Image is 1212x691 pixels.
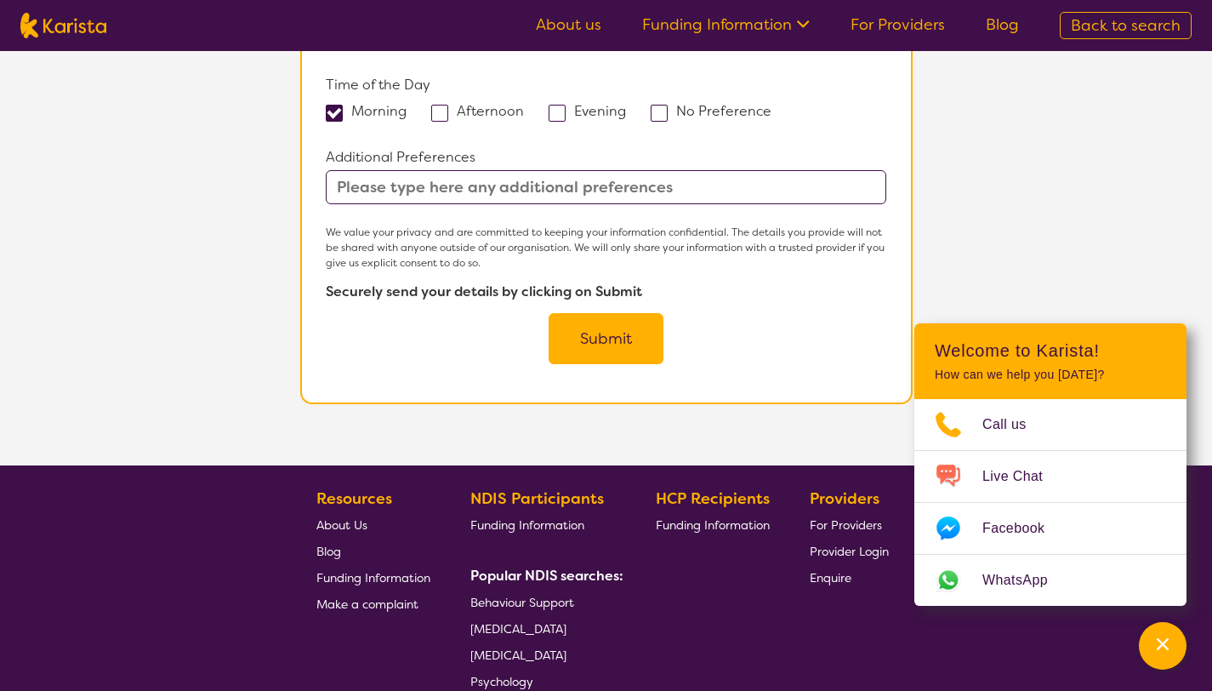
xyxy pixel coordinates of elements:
[470,615,617,642] a: [MEDICAL_DATA]
[326,145,885,170] p: Additional Preferences
[470,674,533,689] span: Psychology
[1071,15,1181,36] span: Back to search
[935,368,1166,382] p: How can we help you [DATE]?
[470,567,623,585] b: Popular NDIS searches:
[810,564,889,591] a: Enquire
[642,14,810,35] a: Funding Information
[982,568,1068,593] span: WhatsApp
[470,621,566,637] span: [MEDICAL_DATA]
[914,323,1186,606] div: Channel Menu
[851,14,945,35] a: For Providers
[914,399,1186,606] ul: Choose channel
[982,412,1047,437] span: Call us
[316,538,430,564] a: Blog
[316,517,367,533] span: About Us
[651,102,782,120] label: No Preference
[470,517,584,533] span: Funding Information
[982,516,1065,541] span: Facebook
[810,570,851,585] span: Enquire
[935,340,1166,361] h2: Welcome to Karista!
[316,591,430,617] a: Make a complaint
[316,564,430,591] a: Funding Information
[549,102,637,120] label: Evening
[20,13,106,38] img: Karista logo
[470,589,617,615] a: Behaviour Support
[549,313,663,364] button: Submit
[656,488,770,509] b: HCP Recipients
[316,570,430,585] span: Funding Information
[326,72,885,98] p: Time of the Day
[316,597,418,612] span: Make a complaint
[656,511,770,538] a: Funding Information
[326,283,642,300] b: Securely send your details by clicking on Submit
[810,511,889,538] a: For Providers
[656,517,770,533] span: Funding Information
[316,488,392,509] b: Resources
[470,595,574,610] span: Behaviour Support
[470,511,617,538] a: Funding Information
[470,642,617,668] a: [MEDICAL_DATA]
[316,511,430,538] a: About Us
[1060,12,1192,39] a: Back to search
[982,464,1063,489] span: Live Chat
[1139,622,1186,670] button: Channel Menu
[326,170,885,204] input: Please type here any additional preferences
[326,225,885,271] p: We value your privacy and are committed to keeping your information confidential. The details you...
[810,488,879,509] b: Providers
[431,102,535,120] label: Afternoon
[326,102,418,120] label: Morning
[810,544,889,559] span: Provider Login
[470,648,566,663] span: [MEDICAL_DATA]
[536,14,601,35] a: About us
[810,517,882,533] span: For Providers
[470,488,604,509] b: NDIS Participants
[914,555,1186,606] a: Web link opens in a new tab.
[986,14,1019,35] a: Blog
[316,544,341,559] span: Blog
[810,538,889,564] a: Provider Login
